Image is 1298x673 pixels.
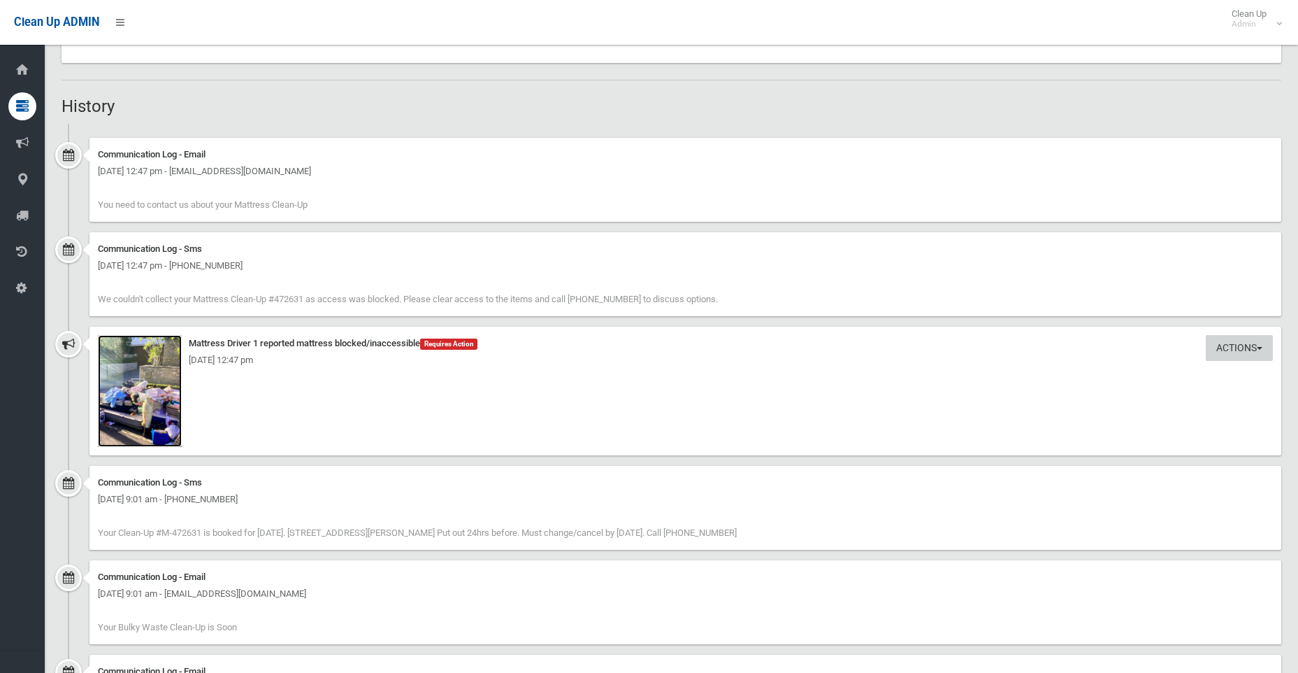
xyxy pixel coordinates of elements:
div: [DATE] 9:01 am - [EMAIL_ADDRESS][DOMAIN_NAME] [98,586,1273,602]
div: Communication Log - Sms [98,474,1273,491]
span: Your Bulky Waste Clean-Up is Soon [98,622,237,632]
button: Actions [1206,335,1273,361]
span: Clean Up [1225,8,1281,29]
div: Communication Log - Sms [98,241,1273,257]
div: Mattress Driver 1 reported mattress blocked/inaccessible [98,335,1273,352]
span: Clean Up ADMIN [14,15,99,29]
div: [DATE] 12:47 pm - [EMAIL_ADDRESS][DOMAIN_NAME] [98,163,1273,180]
small: Admin [1232,19,1267,29]
div: [DATE] 12:47 pm - [PHONE_NUMBER] [98,257,1273,274]
img: image.jpg [98,335,182,447]
div: Communication Log - Email [98,569,1273,586]
span: Requires Action [420,339,477,350]
div: [DATE] 12:47 pm [98,352,1273,369]
div: [DATE] 9:01 am - [PHONE_NUMBER] [98,491,1273,508]
span: Your Clean-Up #M-472631 is booked for [DATE]. [STREET_ADDRESS][PERSON_NAME] Put out 24hrs before.... [98,527,737,538]
span: You need to contact us about your Mattress Clean-Up [98,199,308,210]
h2: History [62,97,1281,115]
span: We couldn't collect your Mattress Clean-Up #472631 as access was blocked. Please clear access to ... [98,294,718,304]
div: Communication Log - Email [98,146,1273,163]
